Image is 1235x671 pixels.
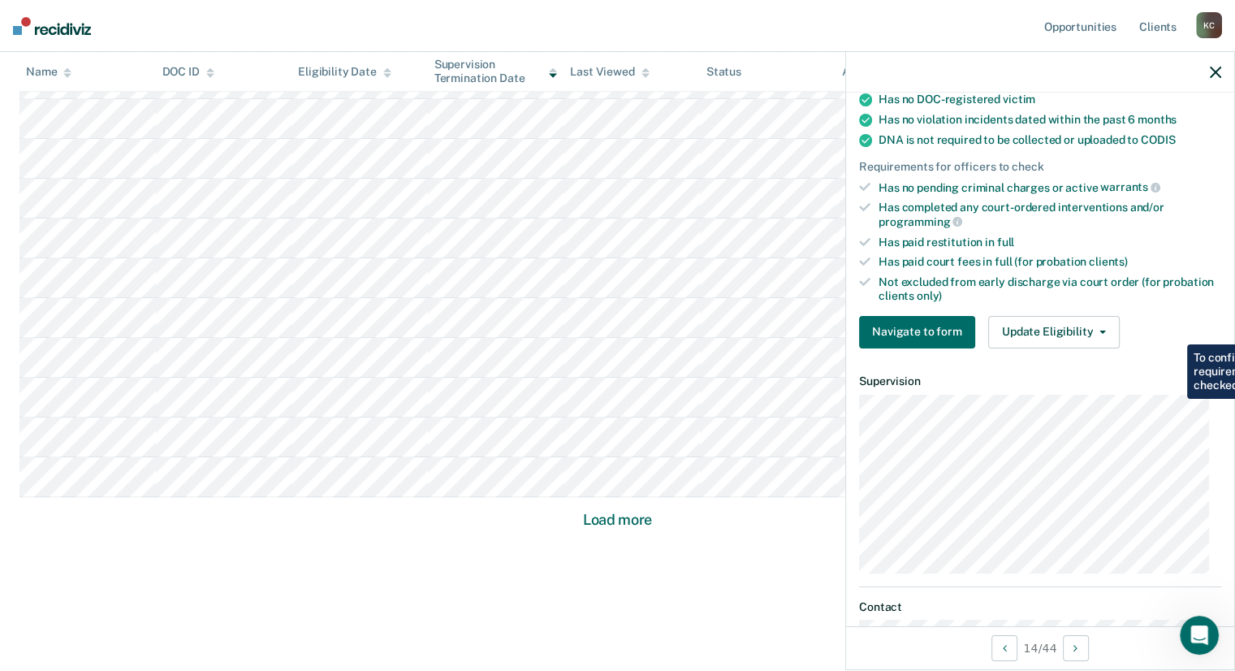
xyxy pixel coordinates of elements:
[879,275,1221,303] div: Not excluded from early discharge via court order (for probation clients
[842,65,918,79] div: Assigned to
[578,510,657,530] button: Load more
[1003,93,1035,106] span: victim
[879,236,1221,249] div: Has paid restitution in
[997,236,1014,249] span: full
[859,316,975,348] button: Navigate to form
[879,201,1221,228] div: Has completed any court-ordered interventions and/or
[879,215,962,228] span: programming
[879,113,1221,127] div: Has no violation incidents dated within the past 6
[26,65,71,79] div: Name
[1196,12,1222,38] div: K C
[706,65,741,79] div: Status
[917,289,942,302] span: only)
[1063,635,1089,661] button: Next Opportunity
[859,600,1221,614] dt: Contact
[879,133,1221,147] div: DNA is not required to be collected or uploaded to
[988,316,1120,348] button: Update Eligibility
[859,316,982,348] a: Navigate to form link
[1100,180,1160,193] span: warrants
[846,626,1234,669] div: 14 / 44
[162,65,214,79] div: DOC ID
[1141,133,1175,146] span: CODIS
[1180,616,1219,655] iframe: Intercom live chat
[879,93,1221,106] div: Has no DOC-registered
[1138,113,1177,126] span: months
[991,635,1017,661] button: Previous Opportunity
[1089,255,1128,268] span: clients)
[859,374,1221,388] dt: Supervision
[434,58,558,85] div: Supervision Termination Date
[570,65,649,79] div: Last Viewed
[879,255,1221,269] div: Has paid court fees in full (for probation
[298,65,391,79] div: Eligibility Date
[879,180,1221,195] div: Has no pending criminal charges or active
[859,160,1221,174] div: Requirements for officers to check
[13,17,91,35] img: Recidiviz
